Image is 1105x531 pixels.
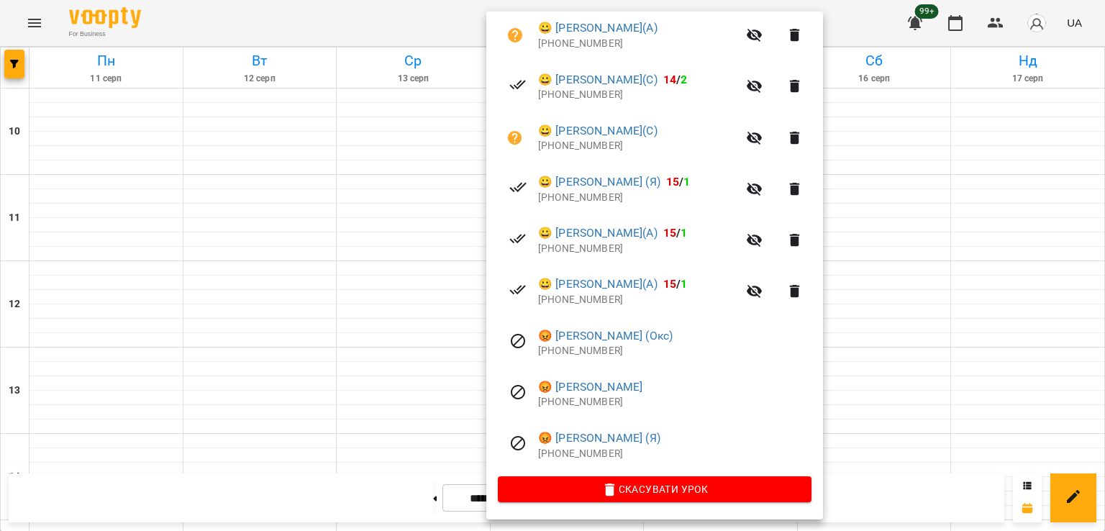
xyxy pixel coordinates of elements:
[509,76,527,94] svg: Візит сплачено
[683,175,690,189] span: 1
[538,224,658,242] a: 😀 [PERSON_NAME](А)
[663,73,676,86] span: 14
[681,277,687,291] span: 1
[538,37,737,51] p: [PHONE_NUMBER]
[538,88,737,102] p: [PHONE_NUMBER]
[663,73,688,86] b: /
[498,476,811,502] button: Скасувати Урок
[663,277,676,291] span: 15
[663,226,676,240] span: 15
[681,226,687,240] span: 1
[509,178,527,196] svg: Візит сплачено
[538,122,658,140] a: 😀 [PERSON_NAME](С)
[509,230,527,248] svg: Візит сплачено
[509,281,527,299] svg: Візит сплачено
[538,191,737,205] p: [PHONE_NUMBER]
[663,226,688,240] b: /
[538,344,811,358] p: [PHONE_NUMBER]
[538,71,658,88] a: 😀 [PERSON_NAME](С)
[538,293,737,307] p: [PHONE_NUMBER]
[509,332,527,350] svg: Візит скасовано
[538,430,660,447] a: 😡 [PERSON_NAME] (Я)
[538,242,737,256] p: [PHONE_NUMBER]
[538,395,811,409] p: [PHONE_NUMBER]
[538,139,737,153] p: [PHONE_NUMBER]
[538,378,642,396] a: 😡 [PERSON_NAME]
[538,327,673,345] a: 😡 [PERSON_NAME] (Окс)
[681,73,687,86] span: 2
[498,18,532,53] button: Візит ще не сплачено. Додати оплату?
[498,121,532,155] button: Візит ще не сплачено. Додати оплату?
[666,175,691,189] b: /
[663,277,688,291] b: /
[509,383,527,401] svg: Візит скасовано
[538,19,658,37] a: 😀 [PERSON_NAME](А)
[509,481,800,498] span: Скасувати Урок
[538,276,658,293] a: 😀 [PERSON_NAME](А)
[538,447,811,461] p: [PHONE_NUMBER]
[666,175,679,189] span: 15
[509,435,527,452] svg: Візит скасовано
[538,173,660,191] a: 😀 [PERSON_NAME] (Я)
